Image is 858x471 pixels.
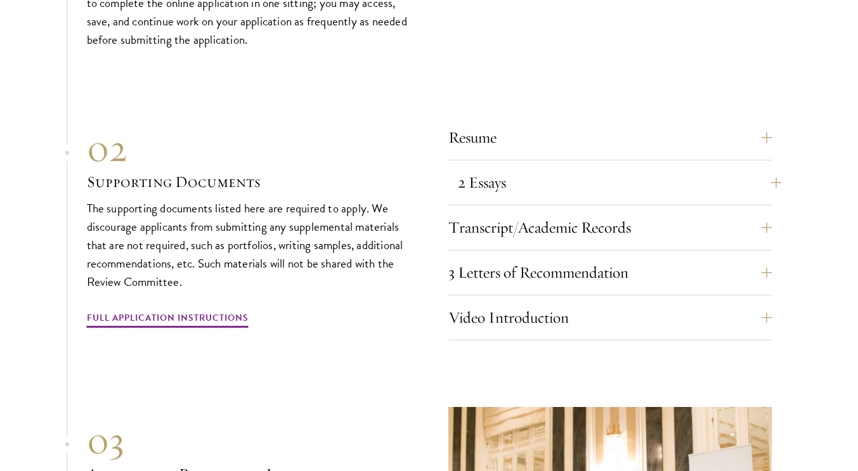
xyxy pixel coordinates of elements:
button: Resume [448,122,772,153]
button: Transcript/Academic Records [448,212,772,243]
div: 03 [87,418,410,463]
button: 3 Letters of Recommendation [448,257,772,288]
a: Full Application Instructions [87,310,249,330]
div: 02 [87,126,410,171]
button: Video Introduction [448,302,772,333]
h3: Supporting Documents [87,171,410,193]
p: The supporting documents listed here are required to apply. We discourage applicants from submitt... [87,199,410,291]
button: 2 Essays [458,167,781,198]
